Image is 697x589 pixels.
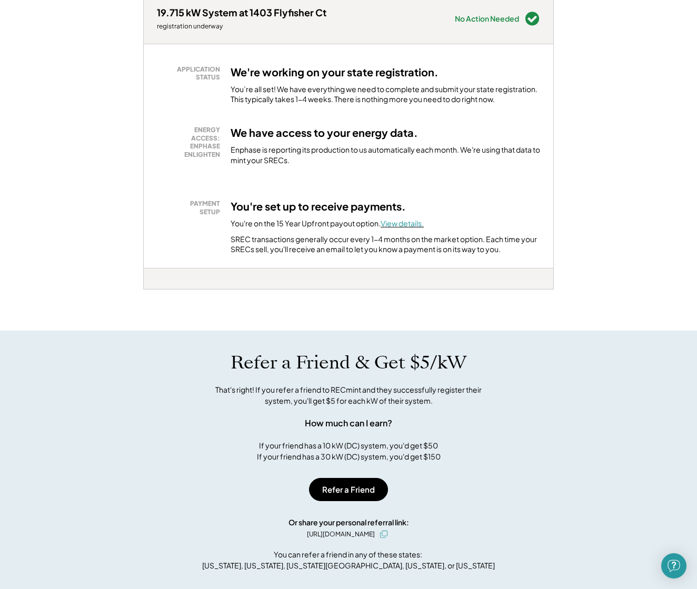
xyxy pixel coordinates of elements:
h3: We have access to your energy data. [231,126,418,139]
div: wa9t9i7w - VA Distributed [143,289,181,294]
h3: You're set up to receive payments. [231,199,406,213]
div: No Action Needed [455,15,519,22]
button: Refer a Friend [309,478,388,501]
div: Or share your personal referral link: [288,517,409,528]
div: You’re all set! We have everything we need to complete and submit your state registration. This t... [231,84,540,105]
div: How much can I earn? [305,417,392,430]
div: registration underway [157,22,326,31]
div: Enphase is reporting its production to us automatically each month. We're using that data to mint... [231,145,540,165]
div: SREC transactions generally occur every 1-4 months on the market option. Each time your SRECs sel... [231,234,540,255]
button: click to copy [377,528,390,541]
div: 19.715 kW System at 1403 Flyfisher Ct [157,6,326,18]
div: APPLICATION STATUS [162,65,220,82]
div: ENERGY ACCESS: ENPHASE ENLIGHTEN [162,126,220,158]
div: That's right! If you refer a friend to RECmint and they successfully register their system, you'l... [204,384,493,406]
div: PAYMENT SETUP [162,199,220,216]
div: Open Intercom Messenger [661,553,686,578]
a: View details. [381,218,424,228]
div: If your friend has a 10 kW (DC) system, you'd get $50 If your friend has a 30 kW (DC) system, you... [257,440,441,462]
div: You're on the 15 Year Upfront payout option. [231,218,424,229]
div: You can refer a friend in any of these states: [US_STATE], [US_STATE], [US_STATE][GEOGRAPHIC_DATA... [202,549,495,571]
h1: Refer a Friend & Get $5/kW [231,352,466,374]
div: [URL][DOMAIN_NAME] [307,530,375,539]
h3: We're working on your state registration. [231,65,439,79]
